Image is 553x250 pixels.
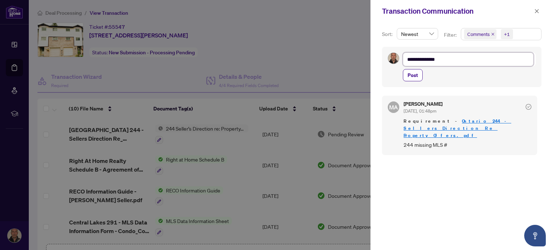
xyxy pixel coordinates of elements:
span: Newest [401,28,434,39]
div: Transaction Communication [382,6,532,17]
div: +1 [504,31,510,38]
span: close [534,9,539,14]
a: Ontario 244 - Sellers Direction Re_ Property_Offers.pdf [404,118,511,138]
span: MA [389,103,398,112]
span: Comments [464,29,496,39]
span: Post [408,69,418,81]
img: Profile Icon [388,53,399,64]
span: [DATE], 01:48pm [404,108,436,114]
p: Filter: [444,31,458,39]
p: Sort: [382,30,394,38]
span: close [491,32,495,36]
span: check-circle [526,104,531,110]
h5: [PERSON_NAME] [404,101,442,106]
span: Comments [467,31,490,38]
span: 244 missing MLS # [404,141,531,149]
button: Post [403,69,423,81]
button: Open asap [524,225,546,246]
span: Requirement - [404,118,531,139]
